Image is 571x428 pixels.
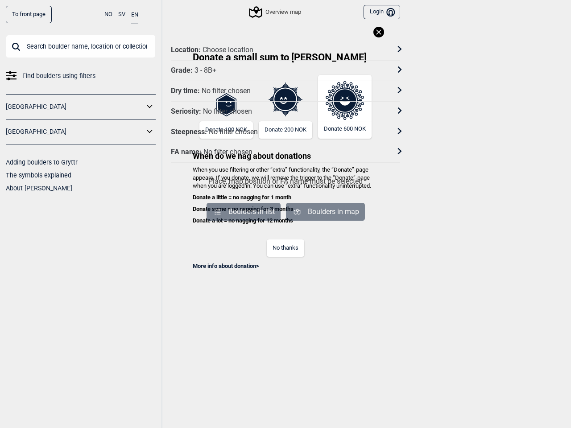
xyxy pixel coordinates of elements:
[203,45,253,55] div: Choose location
[202,86,251,96] div: No filter chosen
[6,185,72,192] a: About [PERSON_NAME]
[203,107,252,116] div: No filter chosen
[171,45,201,55] div: Location :
[171,128,207,137] div: Steepness :
[171,148,202,157] div: FA name :
[171,107,201,116] div: Seriosity :
[194,66,216,75] div: 3 - 8B+
[207,203,281,221] button: Boulders in list
[118,6,125,23] button: SV
[250,7,301,17] div: Overview map
[171,66,193,75] div: Grade :
[6,70,156,82] a: Find boulders using filters
[203,148,252,157] div: No filter chosen
[171,86,200,96] div: Dry time :
[176,176,395,187] p: Place, map position or FA name must be selected
[6,6,52,23] a: To front page
[6,172,71,179] a: The symbols explained
[286,203,365,221] button: Boulders in map
[22,70,95,82] span: Find boulders using filters
[364,5,400,20] button: Login
[6,35,156,58] input: Search boulder name, location or collection
[131,6,138,24] button: EN
[6,100,144,113] a: [GEOGRAPHIC_DATA]
[6,159,78,166] a: Adding boulders to Gryttr
[6,125,144,138] a: [GEOGRAPHIC_DATA]
[104,6,112,23] button: NO
[209,128,258,137] div: No filter chosen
